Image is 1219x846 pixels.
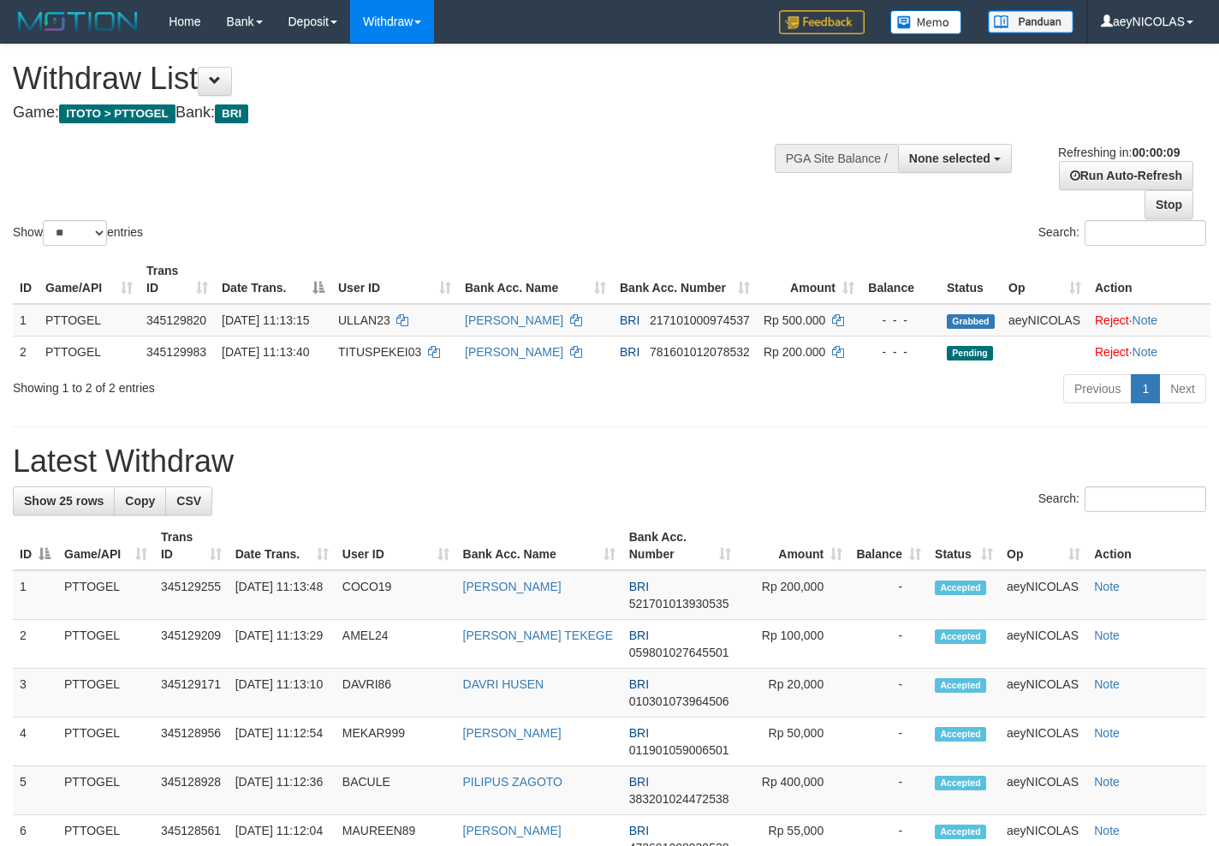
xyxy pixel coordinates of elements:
[613,255,757,304] th: Bank Acc. Number: activate to sort column ascending
[13,486,115,515] a: Show 25 rows
[1095,345,1129,359] a: Reject
[336,718,456,766] td: MEKAR999
[336,766,456,815] td: BACULE
[229,521,336,570] th: Date Trans.: activate to sort column ascending
[1159,374,1206,403] a: Next
[229,718,336,766] td: [DATE] 11:12:54
[13,444,1206,479] h1: Latest Withdraw
[13,570,57,620] td: 1
[57,620,154,669] td: PTTOGEL
[1000,669,1087,718] td: aeyNICOLAS
[1094,677,1120,691] a: Note
[13,521,57,570] th: ID: activate to sort column descending
[629,597,729,611] span: Copy 521701013930535 to clipboard
[229,766,336,815] td: [DATE] 11:12:36
[465,345,563,359] a: [PERSON_NAME]
[650,345,750,359] span: Copy 781601012078532 to clipboard
[1002,255,1088,304] th: Op: activate to sort column ascending
[935,825,986,839] span: Accepted
[57,521,154,570] th: Game/API: activate to sort column ascending
[935,776,986,790] span: Accepted
[336,521,456,570] th: User ID: activate to sort column ascending
[165,486,212,515] a: CSV
[849,521,928,570] th: Balance: activate to sort column ascending
[24,494,104,508] span: Show 25 rows
[738,766,849,815] td: Rp 400,000
[935,629,986,644] span: Accepted
[779,10,865,34] img: Feedback.jpg
[154,766,229,815] td: 345128928
[146,313,206,327] span: 345129820
[176,494,201,508] span: CSV
[13,669,57,718] td: 3
[338,313,390,327] span: ULLAN23
[757,255,861,304] th: Amount: activate to sort column ascending
[57,570,154,620] td: PTTOGEL
[456,521,622,570] th: Bank Acc. Name: activate to sort column ascending
[13,104,795,122] h4: Game: Bank:
[336,669,456,718] td: DAVRI86
[1063,374,1132,403] a: Previous
[1038,486,1206,512] label: Search:
[13,255,39,304] th: ID
[1094,726,1120,740] a: Note
[229,620,336,669] td: [DATE] 11:13:29
[463,775,562,789] a: PILIPUS ZAGOTO
[650,313,750,327] span: Copy 217101000974537 to clipboard
[13,9,143,34] img: MOTION_logo.png
[629,792,729,806] span: Copy 383201024472538 to clipboard
[336,620,456,669] td: AMEL24
[1085,220,1206,246] input: Search:
[13,718,57,766] td: 4
[620,345,639,359] span: BRI
[39,255,140,304] th: Game/API: activate to sort column ascending
[935,678,986,693] span: Accepted
[738,521,849,570] th: Amount: activate to sort column ascending
[629,677,649,691] span: BRI
[1133,345,1158,359] a: Note
[1000,718,1087,766] td: aeyNICOLAS
[154,521,229,570] th: Trans ID: activate to sort column ascending
[1145,190,1193,219] a: Stop
[13,766,57,815] td: 5
[43,220,107,246] select: Showentries
[849,570,928,620] td: -
[458,255,613,304] th: Bank Acc. Name: activate to sort column ascending
[1088,304,1210,337] td: ·
[738,718,849,766] td: Rp 50,000
[57,766,154,815] td: PTTOGEL
[1095,313,1129,327] a: Reject
[775,144,898,173] div: PGA Site Balance /
[222,345,309,359] span: [DATE] 11:13:40
[898,144,1012,173] button: None selected
[1094,775,1120,789] a: Note
[1000,620,1087,669] td: aeyNICOLAS
[463,580,562,593] a: [PERSON_NAME]
[868,343,933,360] div: - - -
[629,775,649,789] span: BRI
[1002,304,1088,337] td: aeyNICOLAS
[154,570,229,620] td: 345129255
[764,345,825,359] span: Rp 200.000
[629,629,649,642] span: BRI
[154,620,229,669] td: 345129209
[622,521,738,570] th: Bank Acc. Number: activate to sort column ascending
[59,104,175,123] span: ITOTO > PTTOGEL
[935,581,986,595] span: Accepted
[988,10,1073,33] img: panduan.png
[13,304,39,337] td: 1
[57,718,154,766] td: PTTOGEL
[868,312,933,329] div: - - -
[1087,521,1206,570] th: Action
[13,620,57,669] td: 2
[738,620,849,669] td: Rp 100,000
[1094,629,1120,642] a: Note
[13,336,39,367] td: 2
[146,345,206,359] span: 345129983
[463,726,562,740] a: [PERSON_NAME]
[338,345,421,359] span: TITUSPEKEI03
[890,10,962,34] img: Button%20Memo.svg
[629,646,729,659] span: Copy 059801027645501 to clipboard
[1000,570,1087,620] td: aeyNICOLAS
[215,104,248,123] span: BRI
